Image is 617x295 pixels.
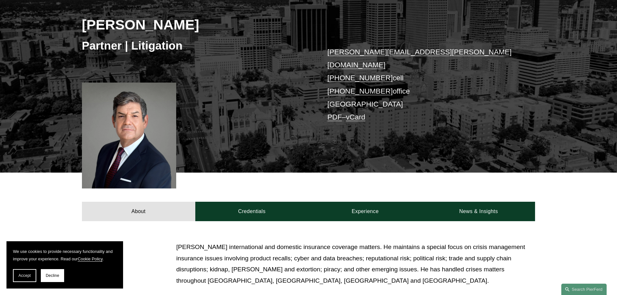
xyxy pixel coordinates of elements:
[82,39,309,53] h3: Partner | Litigation
[346,113,365,121] a: vCard
[13,248,117,263] p: We use cookies to provide necessary functionality and improve your experience. Read our .
[327,74,393,82] a: [PHONE_NUMBER]
[561,284,607,295] a: Search this site
[82,202,195,221] a: About
[6,241,123,289] section: Cookie banner
[309,202,422,221] a: Experience
[327,113,342,121] a: PDF
[46,273,59,278] span: Decline
[195,202,309,221] a: Credentials
[176,242,535,286] p: [PERSON_NAME] international and domestic insurance coverage matters. He maintains a special focus...
[422,202,535,221] a: News & Insights
[13,269,36,282] button: Accept
[82,16,309,33] h2: [PERSON_NAME]
[327,46,516,124] p: cell office [GEOGRAPHIC_DATA] –
[41,269,64,282] button: Decline
[18,273,31,278] span: Accept
[327,48,512,69] a: [PERSON_NAME][EMAIL_ADDRESS][PERSON_NAME][DOMAIN_NAME]
[327,87,393,95] a: [PHONE_NUMBER]
[78,256,103,261] a: Cookie Policy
